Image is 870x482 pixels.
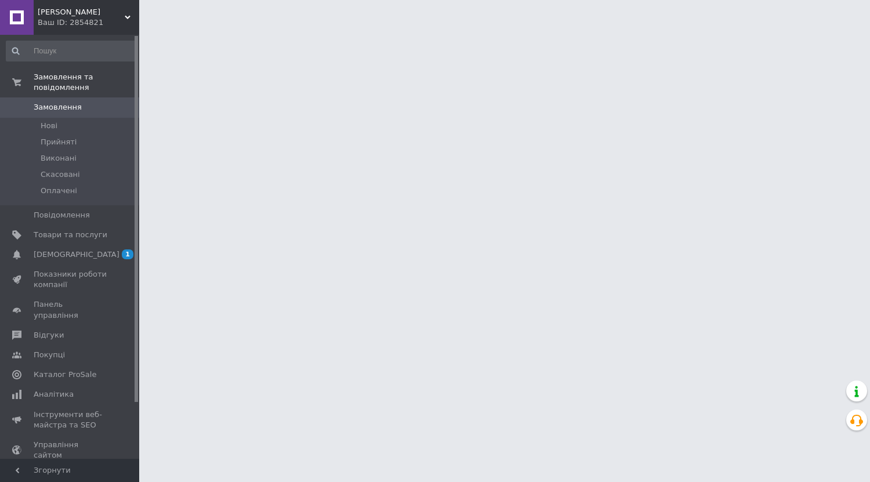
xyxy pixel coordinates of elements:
span: Оплачені [41,186,77,196]
span: Показники роботи компанії [34,269,107,290]
span: Панель управління [34,299,107,320]
span: Покупці [34,350,65,360]
span: 1 [122,249,133,259]
span: Інтернет Магазин Melville [38,7,125,17]
span: [DEMOGRAPHIC_DATA] [34,249,119,260]
span: Управління сайтом [34,440,107,461]
span: Скасовані [41,169,80,180]
span: Товари та послуги [34,230,107,240]
span: Аналітика [34,389,74,400]
span: Прийняті [41,137,77,147]
input: Пошук [6,41,137,61]
span: Повідомлення [34,210,90,220]
span: Нові [41,121,57,131]
span: Замовлення [34,102,82,113]
div: Ваш ID: 2854821 [38,17,139,28]
span: Замовлення та повідомлення [34,72,139,93]
span: Інструменти веб-майстра та SEO [34,409,107,430]
span: Виконані [41,153,77,164]
span: Каталог ProSale [34,369,96,380]
span: Відгуки [34,330,64,340]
